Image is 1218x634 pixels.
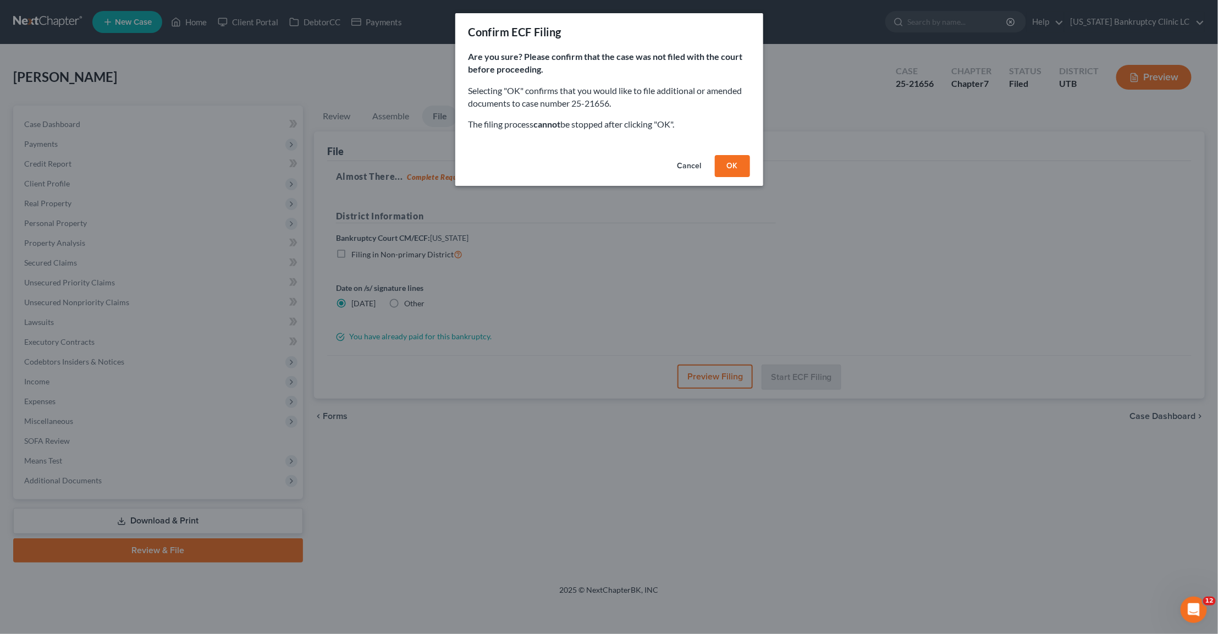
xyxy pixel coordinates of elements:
[469,24,561,40] div: Confirm ECF Filing
[1181,597,1207,623] iframe: Intercom live chat
[1203,597,1216,605] span: 12
[469,51,743,74] strong: Are you sure? Please confirm that the case was not filed with the court before proceeding.
[715,155,750,177] button: OK
[469,85,750,110] p: Selecting "OK" confirms that you would like to file additional or amended documents to case numbe...
[534,119,561,129] strong: cannot
[469,118,750,131] p: The filing process be stopped after clicking "OK".
[669,155,710,177] button: Cancel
